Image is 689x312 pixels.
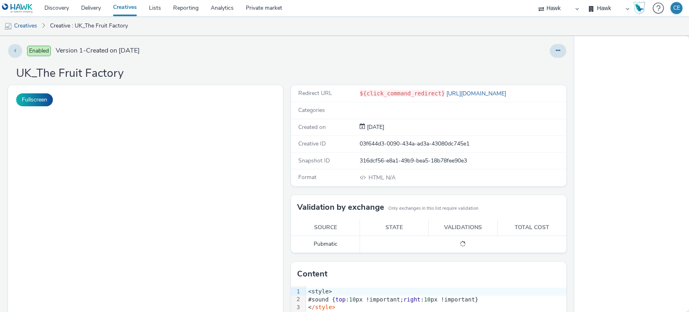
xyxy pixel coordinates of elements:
[4,22,12,30] img: mobile
[429,219,497,236] th: Validations
[297,201,384,213] h3: Validation by exchange
[497,219,566,236] th: Total cost
[298,157,330,164] span: Snapshot ID
[27,46,51,56] span: Enabled
[365,123,384,131] span: [DATE]
[306,304,683,312] div: <
[360,157,565,165] div: 316dcf56-e8a1-49b9-bea5-18b78fee90e3
[291,296,301,304] div: 2
[306,296,683,304] div: #sound { : px !important; : px !important}
[306,288,683,296] div: <style>
[56,46,140,55] span: Version 1 - Created on [DATE]
[16,66,124,81] h1: UK_The Fruit Factory
[633,2,649,15] a: Hawk Academy
[335,296,346,303] span: top
[388,205,478,212] small: Only exchanges in this list require validation
[360,140,565,148] div: 03f644d3-0090-434a-ad3a-43080dc745e1
[445,90,509,97] a: [URL][DOMAIN_NAME]
[424,296,431,303] span: 10
[312,304,335,310] span: /style>
[298,173,316,181] span: Format
[298,106,325,114] span: Categories
[369,174,386,181] span: HTML
[297,268,327,280] h3: Content
[360,219,429,236] th: State
[360,90,445,97] code: ${click_command_redirect}
[291,288,301,296] div: 1
[298,140,326,148] span: Creative ID
[291,304,301,312] div: 3
[298,123,326,131] span: Created on
[365,123,384,131] div: Creation 06 October 2025, 16:07
[46,16,132,36] a: Creative : UK_The Fruit Factory
[2,3,33,13] img: undefined Logo
[404,296,421,303] span: right
[291,219,360,236] th: Source
[298,89,332,97] span: Redirect URL
[633,2,645,15] img: Hawk Academy
[291,236,360,253] td: Pubmatic
[349,296,356,303] span: 10
[16,93,53,106] button: Fullscreen
[368,174,396,181] span: N/A
[673,2,680,14] div: CE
